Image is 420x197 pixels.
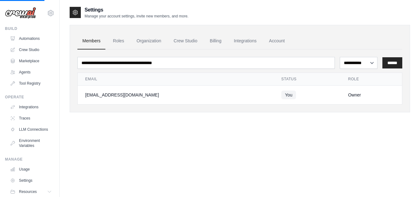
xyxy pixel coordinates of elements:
h2: Settings [85,6,188,14]
a: Integrations [7,102,54,112]
a: Settings [7,176,54,185]
th: Role [341,73,402,86]
a: Tool Registry [7,78,54,88]
a: Usage [7,164,54,174]
a: LLM Connections [7,124,54,134]
a: Automations [7,34,54,44]
button: Resources [7,187,54,197]
div: Manage [5,157,54,162]
div: [EMAIL_ADDRESS][DOMAIN_NAME] [85,92,266,98]
span: Resources [19,189,37,194]
a: Marketplace [7,56,54,66]
div: Operate [5,95,54,100]
th: Status [274,73,341,86]
a: Account [264,33,290,49]
a: Roles [108,33,129,49]
a: Members [77,33,105,49]
a: Billing [205,33,226,49]
a: Crew Studio [169,33,202,49]
div: Build [5,26,54,31]
p: Manage your account settings, invite new members, and more. [85,14,188,19]
a: Crew Studio [7,45,54,55]
th: Email [78,73,274,86]
a: Environment Variables [7,136,54,151]
a: Agents [7,67,54,77]
div: Owner [348,92,395,98]
img: Logo [5,7,36,19]
a: Traces [7,113,54,123]
a: Integrations [229,33,261,49]
a: Organization [132,33,166,49]
span: You [281,91,296,99]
